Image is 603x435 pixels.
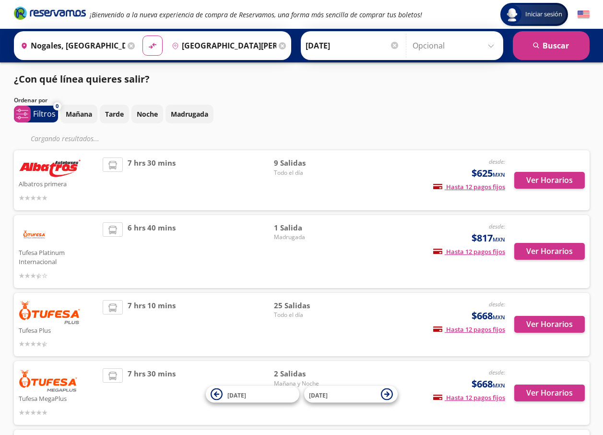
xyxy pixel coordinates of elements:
[274,368,341,379] span: 2 Salidas
[489,368,505,376] em: desde:
[168,34,276,58] input: Buscar Destino
[128,368,176,418] span: 7 hrs 30 mins
[513,31,590,60] button: Buscar
[489,222,505,230] em: desde:
[472,377,505,391] span: $668
[33,108,56,120] p: Filtros
[19,324,98,336] p: Tufesa Plus
[472,166,505,181] span: $625
[472,231,505,245] span: $817
[19,300,81,324] img: Tufesa Plus
[31,134,99,143] em: Cargando resultados ...
[105,109,124,119] p: Tarde
[128,157,176,203] span: 7 hrs 30 mins
[227,391,246,399] span: [DATE]
[166,105,213,123] button: Madrugada
[433,393,505,402] span: Hasta 12 pagos fijos
[206,386,299,403] button: [DATE]
[14,72,150,86] p: ¿Con qué línea quieres salir?
[433,247,505,256] span: Hasta 12 pagos fijos
[19,392,98,404] p: Tufesa MegaPlus
[514,316,585,333] button: Ver Horarios
[274,311,341,319] span: Todo el día
[514,385,585,401] button: Ver Horarios
[433,182,505,191] span: Hasta 12 pagos fijos
[433,325,505,334] span: Hasta 12 pagos fijos
[17,34,125,58] input: Buscar Origen
[14,6,86,20] i: Brand Logo
[472,309,505,323] span: $668
[493,382,505,389] small: MXN
[514,243,585,260] button: Ver Horarios
[489,300,505,308] em: desde:
[19,222,50,246] img: Tufesa Platinum Internacional
[128,300,176,350] span: 7 hrs 10 mins
[60,105,97,123] button: Mañana
[274,169,341,177] span: Todo el día
[274,300,341,311] span: 25 Salidas
[128,222,176,281] span: 6 hrs 40 mins
[56,102,59,110] span: 0
[14,106,58,122] button: 0Filtros
[274,233,341,242] span: Madrugada
[274,379,341,388] span: Mañana y Noche
[19,368,78,392] img: Tufesa MegaPlus
[90,10,422,19] em: ¡Bienvenido a la nueva experiencia de compra de Reservamos, una forma más sencilla de comprar tus...
[137,109,158,119] p: Noche
[274,222,341,233] span: 1 Salida
[19,246,98,267] p: Tufesa Platinum Internacional
[66,109,92,119] p: Mañana
[14,96,47,105] p: Ordenar por
[493,171,505,178] small: MXN
[19,178,98,189] p: Albatros primera
[304,386,398,403] button: [DATE]
[131,105,163,123] button: Noche
[309,391,328,399] span: [DATE]
[274,157,341,169] span: 9 Salidas
[493,314,505,321] small: MXN
[14,6,86,23] a: Brand Logo
[413,34,498,58] input: Opcional
[171,109,208,119] p: Madrugada
[100,105,129,123] button: Tarde
[19,157,81,178] img: Albatros primera
[489,157,505,166] em: desde:
[578,9,590,21] button: English
[514,172,585,189] button: Ver Horarios
[521,10,566,19] span: Iniciar sesión
[306,34,400,58] input: Elegir Fecha
[493,236,505,243] small: MXN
